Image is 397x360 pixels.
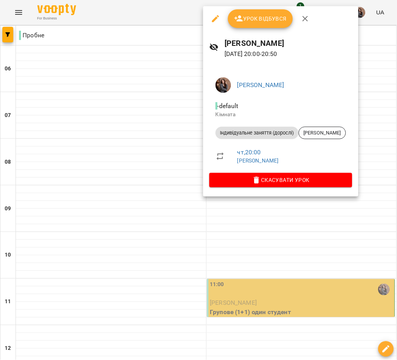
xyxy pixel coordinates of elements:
p: [DATE] 20:00 - 20:50 [225,49,352,59]
span: Скасувати Урок [216,175,346,185]
a: [PERSON_NAME] [237,81,284,89]
p: Кімната [216,111,346,119]
button: Скасувати Урок [209,173,352,187]
span: Урок відбувся [234,14,287,23]
span: [PERSON_NAME] [299,129,346,136]
a: чт , 20:00 [237,149,261,156]
h6: [PERSON_NAME] [225,37,352,49]
span: Індивідуальне заняття (дорослі) [216,129,299,136]
span: - default [216,102,240,110]
div: [PERSON_NAME] [299,127,346,139]
a: [PERSON_NAME] [237,157,279,164]
img: 6c17d95c07e6703404428ddbc75e5e60.jpg [216,77,231,93]
button: Урок відбувся [228,9,293,28]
